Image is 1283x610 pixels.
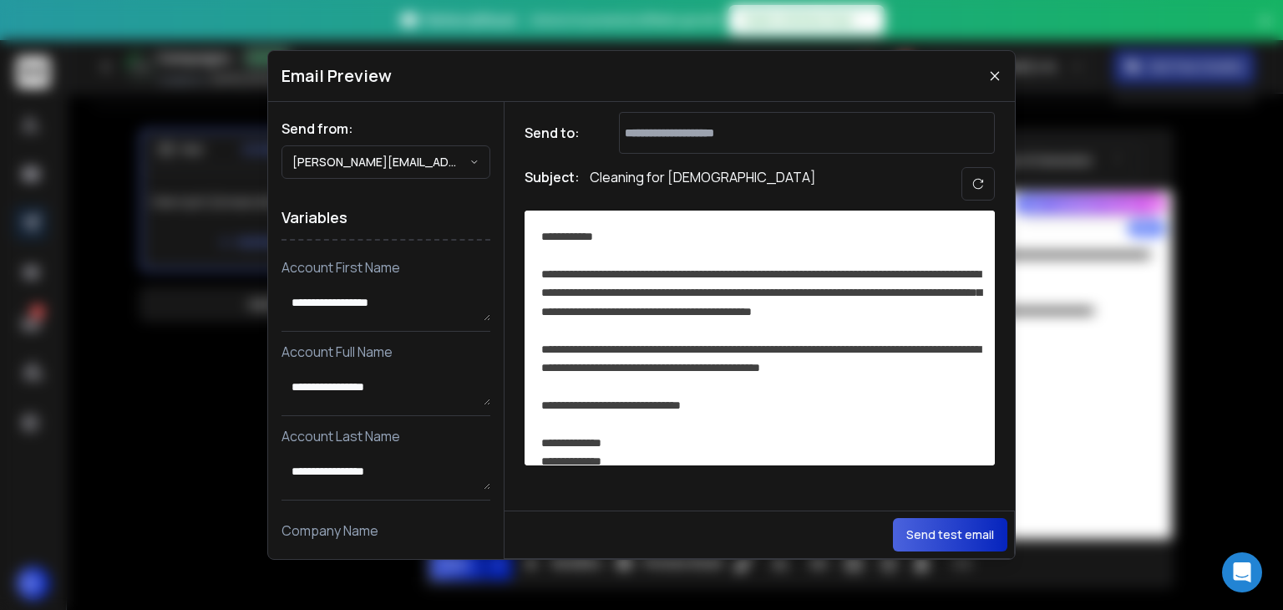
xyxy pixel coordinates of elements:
div: Open Intercom Messenger [1222,552,1262,592]
p: Cleaning for [DEMOGRAPHIC_DATA] [590,167,816,201]
h1: Send from: [281,119,490,139]
p: Account Full Name [281,342,490,362]
p: Account Last Name [281,426,490,446]
h1: Variables [281,196,490,241]
p: Account First Name [281,257,490,277]
button: Send test email [893,518,1007,552]
p: [PERSON_NAME][EMAIL_ADDRESS][DOMAIN_NAME] [292,154,469,170]
h1: Send to: [525,123,591,143]
p: Company Name [281,521,490,541]
h1: Email Preview [281,64,392,88]
h1: Subject: [525,167,580,201]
